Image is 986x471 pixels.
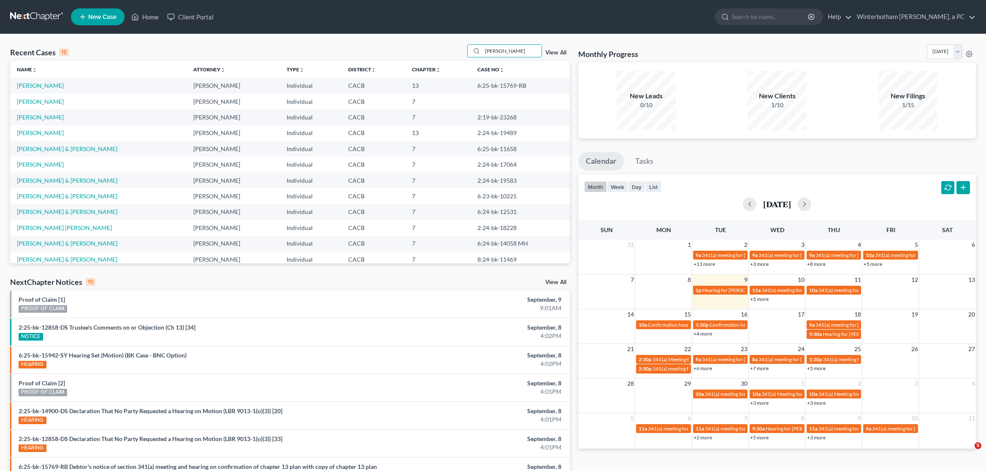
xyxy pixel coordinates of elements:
[809,425,818,432] span: 11a
[743,240,748,250] span: 2
[748,101,807,109] div: 1/10
[823,9,852,24] a: Help
[807,365,826,371] a: +5 more
[626,344,635,354] span: 21
[752,252,758,258] span: 9a
[797,344,805,354] span: 24
[386,379,561,387] div: September, 8
[866,252,874,258] span: 10a
[477,66,504,73] a: Case Nounfold_more
[639,365,652,372] span: 2:30p
[471,252,570,267] td: 8:24-bk-11469
[17,98,64,105] a: [PERSON_NAME]
[878,101,937,109] div: 1/15
[770,226,784,233] span: Wed
[405,141,471,157] td: 7
[648,322,744,328] span: Confirmation hearing for [PERSON_NAME]
[19,352,187,359] a: 6:25-bk-15942-SY Hearing Set (Motion) (BK Case - BNC Option)
[405,236,471,252] td: 7
[436,68,441,73] i: unfold_more
[19,361,46,368] div: HEARING
[866,425,871,432] span: 9a
[807,434,826,441] a: +3 more
[17,208,117,215] a: [PERSON_NAME] & [PERSON_NAME]
[341,157,406,172] td: CACB
[607,181,628,192] button: week
[19,324,195,331] a: 2:25-bk-12858-DS Trustee's Comments on or Objection (Ch 13) [34]
[971,379,976,389] span: 4
[187,236,280,252] td: [PERSON_NAME]
[280,220,341,235] td: Individual
[341,173,406,188] td: CACB
[10,47,69,57] div: Recent Cases
[740,379,748,389] span: 30
[371,68,376,73] i: unfold_more
[710,322,896,328] span: Confirmation hearing for [PERSON_NAME] and [PERSON_NAME] [PERSON_NAME]
[86,278,95,286] div: 10
[19,305,67,313] div: PROOF OF CLAIM
[19,435,282,442] a: 2:25-bk-12858-DS Declaration That No Party Requested a Hearing on Motion (LBR 9013-1(o)(3)) [33]
[19,296,65,303] a: Proof of Claim [1]
[766,425,881,432] span: Hearing for [PERSON_NAME] and [PERSON_NAME]
[341,252,406,267] td: CACB
[341,125,406,141] td: CACB
[715,226,726,233] span: Tue
[800,240,805,250] span: 3
[187,94,280,109] td: [PERSON_NAME]
[341,204,406,220] td: CACB
[280,204,341,220] td: Individual
[584,181,607,192] button: month
[471,78,570,93] td: 6:25-bk-15769-RB
[750,261,769,267] a: +3 more
[967,309,976,319] span: 20
[17,114,64,121] a: [PERSON_NAME]
[17,66,37,73] a: Nameunfold_more
[942,226,953,233] span: Sat
[405,204,471,220] td: 7
[187,188,280,204] td: [PERSON_NAME]
[405,173,471,188] td: 7
[853,309,862,319] span: 18
[405,78,471,93] td: 13
[187,204,280,220] td: [PERSON_NAME]
[800,413,805,423] span: 8
[578,152,624,171] a: Calendar
[975,442,981,449] span: 5
[19,379,65,387] a: Proof of Claim [2]
[386,415,561,424] div: 4:01PM
[761,391,888,397] span: 341(a) Meeting for [PERSON_NAME] & [PERSON_NAME]
[17,240,117,247] a: [PERSON_NAME] & [PERSON_NAME]
[683,309,692,319] span: 15
[341,236,406,252] td: CACB
[17,145,117,152] a: [PERSON_NAME] & [PERSON_NAME]
[696,252,701,258] span: 9a
[17,256,117,263] a: [PERSON_NAME] & [PERSON_NAME]
[187,157,280,172] td: [PERSON_NAME]
[743,275,748,285] span: 9
[705,391,786,397] span: 341(a) meeting for [PERSON_NAME]
[693,261,715,267] a: +13 more
[653,356,784,363] span: 341(a) Meeting for [PERSON_NAME] and [PERSON_NAME]
[32,68,37,73] i: unfold_more
[193,66,225,73] a: Attorneyunfold_more
[471,141,570,157] td: 6:25-bk-11658
[386,304,561,312] div: 9:01AM
[187,78,280,93] td: [PERSON_NAME]
[280,157,341,172] td: Individual
[471,204,570,220] td: 6:24-bk-12531
[630,275,635,285] span: 7
[750,434,769,441] a: +5 more
[628,152,661,171] a: Tasks
[752,287,761,293] span: 11a
[696,391,704,397] span: 10a
[823,356,905,363] span: 341(a) meeting for [PERSON_NAME]
[807,400,826,406] a: +3 more
[797,309,805,319] span: 17
[405,125,471,141] td: 13
[405,220,471,235] td: 7
[341,141,406,157] td: CACB
[280,141,341,157] td: Individual
[702,356,783,363] span: 341(a) meeting for [PERSON_NAME]
[341,220,406,235] td: CACB
[127,9,163,24] a: Home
